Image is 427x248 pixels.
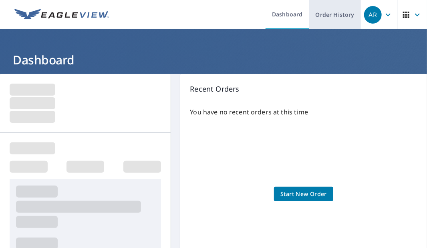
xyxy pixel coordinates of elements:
[14,9,109,21] img: EV Logo
[364,6,382,24] div: AR
[10,52,417,68] h1: Dashboard
[190,107,417,117] p: You have no recent orders at this time
[280,189,327,199] span: Start New Order
[274,187,333,202] a: Start New Order
[190,84,417,94] p: Recent Orders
